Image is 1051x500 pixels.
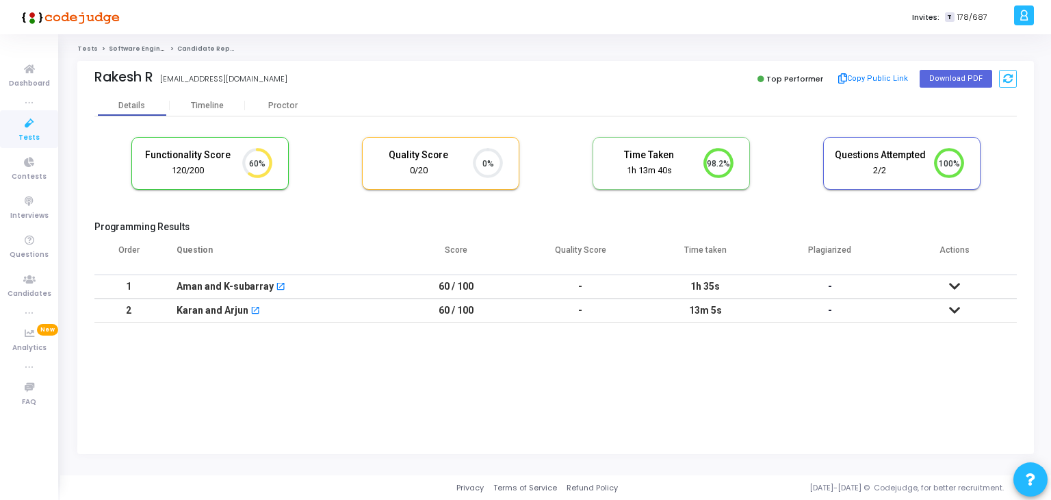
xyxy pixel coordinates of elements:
[604,149,695,161] h5: Time Taken
[109,45,172,53] a: Software Engineer
[766,73,823,84] span: Top Performer
[828,305,832,316] span: -
[393,275,518,299] td: 60 / 100
[518,275,643,299] td: -
[77,45,98,53] a: Tests
[373,164,465,177] div: 0/20
[643,299,767,323] td: 13m 5s
[17,3,120,31] img: logo
[456,482,484,494] a: Privacy
[957,12,987,23] span: 178/687
[94,275,163,299] td: 1
[250,307,260,316] mat-icon: open_in_new
[10,210,49,222] span: Interviews
[393,236,518,275] th: Score
[245,101,320,111] div: Proctor
[177,299,248,322] div: Karan and Arjun
[912,12,939,23] label: Invites:
[22,397,36,408] span: FAQ
[94,221,1017,233] h5: Programming Results
[920,70,992,88] button: Download PDF
[191,101,224,111] div: Timeline
[142,164,234,177] div: 120/200
[834,68,913,89] button: Copy Public Link
[142,149,234,161] h5: Functionality Score
[18,132,40,144] span: Tests
[94,299,163,323] td: 2
[567,482,618,494] a: Refund Policy
[828,281,832,292] span: -
[518,236,643,275] th: Quality Score
[945,12,954,23] span: T
[834,164,926,177] div: 2/2
[163,236,393,275] th: Question
[393,299,518,323] td: 60 / 100
[618,482,1034,494] div: [DATE]-[DATE] © Codejudge, for better recruitment.
[177,45,240,53] span: Candidate Report
[94,69,153,85] div: Rakesh R
[518,299,643,323] td: -
[276,283,285,292] mat-icon: open_in_new
[12,171,47,183] span: Contests
[768,236,892,275] th: Plagiarized
[94,236,163,275] th: Order
[643,275,767,299] td: 1h 35s
[834,149,926,161] h5: Questions Attempted
[37,324,58,336] span: New
[118,101,145,111] div: Details
[604,164,695,177] div: 1h 13m 40s
[892,236,1017,275] th: Actions
[177,275,274,298] div: Aman and K-subarray
[160,73,287,85] div: [EMAIL_ADDRESS][DOMAIN_NAME]
[77,45,1034,53] nav: breadcrumb
[12,342,47,354] span: Analytics
[10,249,49,261] span: Questions
[373,149,465,161] h5: Quality Score
[643,236,767,275] th: Time taken
[493,482,557,494] a: Terms of Service
[8,288,51,300] span: Candidates
[9,78,50,90] span: Dashboard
